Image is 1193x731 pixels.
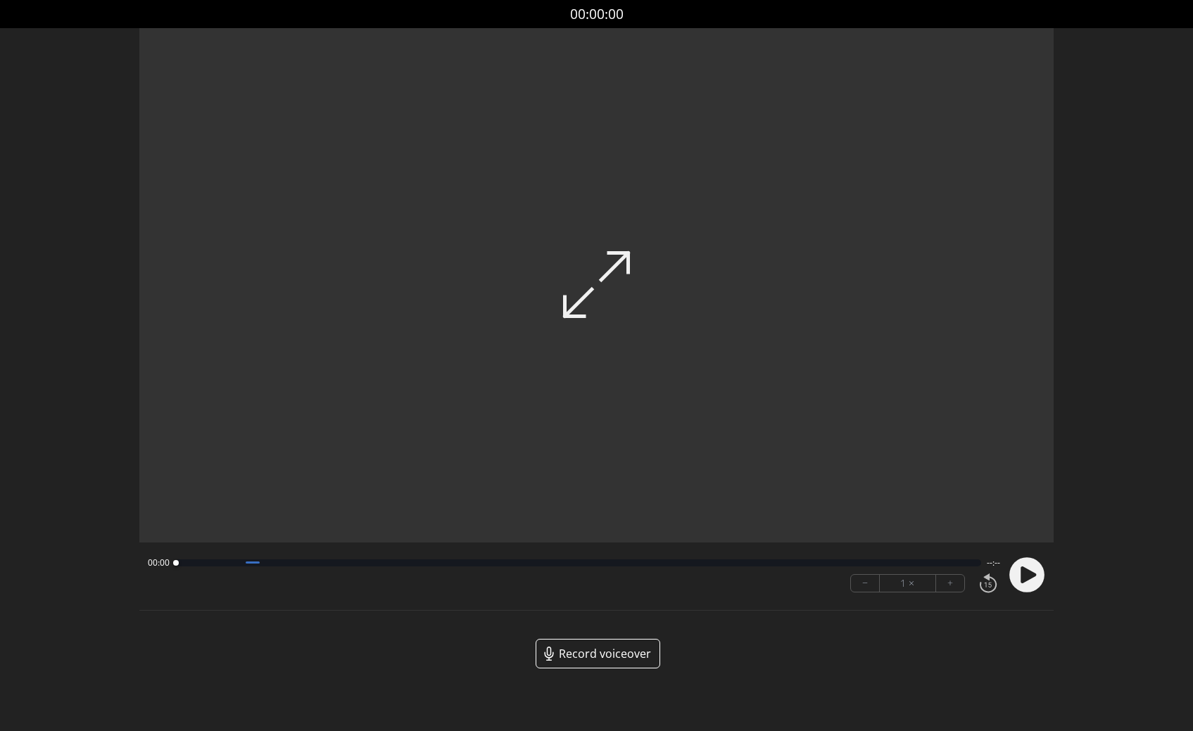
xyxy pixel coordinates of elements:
a: Record voiceover [536,639,660,668]
span: 00:00 [148,557,170,568]
span: --:-- [987,557,1000,568]
a: 00:00:00 [570,4,624,25]
div: 1 × [880,575,936,592]
span: Record voiceover [559,645,651,662]
button: − [851,575,880,592]
button: + [936,575,964,592]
